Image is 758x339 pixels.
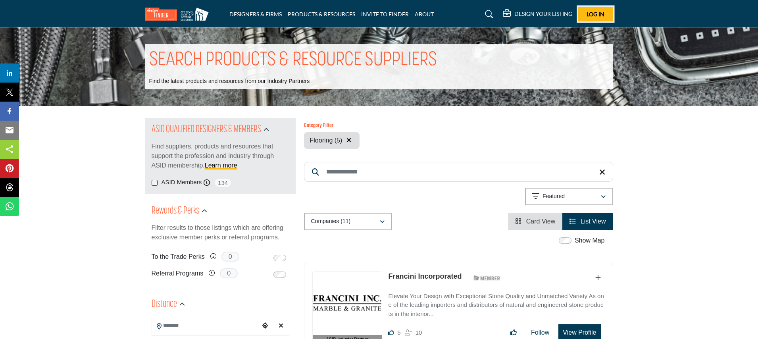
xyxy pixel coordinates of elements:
p: Companies (11) [311,218,351,225]
a: ABOUT [415,11,434,17]
span: 10 [416,329,422,336]
a: INVITE TO FINDER [361,11,409,17]
span: 0 [220,268,238,278]
button: Log In [578,7,613,21]
p: Francini Incorporated [388,271,462,282]
button: Companies (11) [304,213,392,230]
label: Show Map [575,236,605,245]
div: Followers [405,328,422,337]
h2: ASID QUALIFIED DESIGNERS & MEMBERS [152,123,261,137]
p: Find the latest products and resources from our Industry Partners [149,77,310,85]
a: View Card [515,218,555,225]
span: Card View [526,218,556,225]
span: Log In [587,11,604,17]
h6: Category Filter [304,123,360,129]
img: Site Logo [145,8,213,21]
a: Elevate Your Design with Exceptional Stone Quality and Unmatched Variety As one of the leading im... [388,287,604,319]
i: Likes [388,329,394,335]
a: PRODUCTS & RESOURCES [288,11,355,17]
li: List View [562,213,613,230]
input: ASID Members checkbox [152,180,158,186]
span: 5 [397,329,400,336]
label: ASID Members [162,178,202,187]
h2: Distance [152,297,177,312]
div: Clear search location [275,318,287,335]
p: Elevate Your Design with Exceptional Stone Quality and Unmatched Variety As one of the leading im... [388,292,604,319]
h2: Rewards & Perks [152,204,199,218]
button: Featured [525,188,613,205]
span: 0 [221,252,239,262]
input: Switch to Referral Programs [273,272,286,278]
img: Francini Incorporated [313,272,382,335]
label: To the Trade Perks [152,250,205,264]
p: Filter results to those listings which are offering exclusive member perks or referral programs. [152,223,289,242]
a: Francini Incorporated [388,272,462,280]
p: Find suppliers, products and resources that support the profession and industry through ASID memb... [152,142,289,170]
h1: SEARCH PRODUCTS & RESOURCE SUPPLIERS [149,48,437,73]
input: Switch to To the Trade Perks [273,255,286,261]
span: Flooring (5) [310,137,342,144]
a: Learn more [205,162,237,169]
span: 134 [214,178,232,188]
img: ASID Members Badge Icon [469,273,505,283]
h5: DESIGN YOUR LISTING [514,10,572,17]
input: Search Keyword [304,162,613,182]
li: Card View [508,213,562,230]
a: Add To List [595,274,601,281]
label: Referral Programs [152,266,204,280]
a: Search [477,8,498,21]
div: Choose your current location [259,318,271,335]
span: List View [581,218,606,225]
a: View List [569,218,606,225]
p: Featured [543,193,565,200]
input: Search Location [152,318,259,333]
div: DESIGN YOUR LISTING [503,10,572,19]
a: DESIGNERS & FIRMS [229,11,282,17]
